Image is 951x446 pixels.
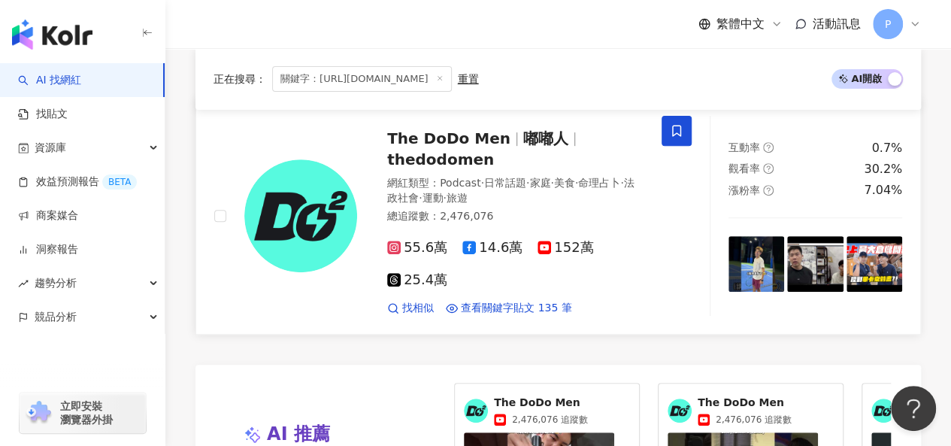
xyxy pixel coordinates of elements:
[464,396,630,427] a: KOL AvatarThe DoDo Men2,476,076 追蹤數
[387,209,644,224] div: 總追蹤數 ： 2,476,076
[484,177,526,189] span: 日常話題
[272,66,452,92] span: 關鍵字：[URL][DOMAIN_NAME]
[763,163,774,174] span: question-circle
[494,396,588,411] span: The DoDo Men
[18,174,137,190] a: 效益預測報告BETA
[578,177,620,189] span: 命理占卜
[244,159,357,272] img: KOL Avatar
[387,177,635,204] span: 法政社會
[20,393,146,433] a: chrome extension立即安裝 瀏覽器外掛
[728,162,760,174] span: 觀看率
[387,129,510,147] span: The DoDo Men
[620,177,623,189] span: ·
[728,184,760,196] span: 漲粉率
[35,300,77,334] span: 競品分析
[787,236,843,292] img: post-image
[698,396,792,411] span: The DoDo Men
[885,16,891,32] span: P
[575,177,578,189] span: ·
[35,131,66,165] span: 資源庫
[512,413,588,426] span: 2,476,076 追蹤數
[12,20,92,50] img: logo
[554,177,575,189] span: 美食
[728,141,760,153] span: 互動率
[440,177,480,189] span: Podcast
[419,192,422,204] span: ·
[35,266,77,300] span: 趨勢分析
[864,182,902,199] div: 7.04%
[18,73,81,88] a: searchAI 找網紅
[24,401,53,425] img: chrome extension
[480,177,483,189] span: ·
[871,140,902,156] div: 0.7%
[443,192,446,204] span: ·
[446,301,572,316] a: 查看關鍵字貼文 135 筆
[716,16,765,32] span: 繁體中文
[716,413,792,426] span: 2,476,076 追蹤數
[447,192,468,204] span: 旅遊
[464,399,488,423] img: KOL Avatar
[864,161,902,177] div: 30.2%
[847,236,902,292] img: post-image
[763,185,774,196] span: question-circle
[462,240,522,256] span: 14.6萬
[529,177,550,189] span: 家庭
[538,240,593,256] span: 152萬
[763,142,774,153] span: question-circle
[195,97,921,334] a: KOL AvatarThe DoDo Men嘟嘟人thedodomen網紅類型：Podcast·日常話題·家庭·美食·命理占卜·法政社會·運動·旅遊總追蹤數：2,476,07655.6萬14.6...
[526,177,529,189] span: ·
[550,177,553,189] span: ·
[461,301,572,316] span: 查看關鍵字貼文 135 筆
[387,272,447,288] span: 25.4萬
[214,73,266,85] span: 正在搜尋 ：
[891,386,936,431] iframe: Help Scout Beacon - Open
[871,399,895,423] img: KOL Avatar
[387,301,434,316] a: 找相似
[422,192,443,204] span: 運動
[18,278,29,289] span: rise
[402,301,434,316] span: 找相似
[728,236,784,292] img: post-image
[60,399,113,426] span: 立即安裝 瀏覽器外掛
[18,208,78,223] a: 商案媒合
[18,242,78,257] a: 洞察報告
[458,73,479,85] div: 重置
[387,240,447,256] span: 55.6萬
[668,399,692,423] img: KOL Avatar
[18,107,68,122] a: 找貼文
[668,396,834,427] a: KOL AvatarThe DoDo Men2,476,076 追蹤數
[387,176,644,205] div: 網紅類型 ：
[813,17,861,31] span: 活動訊息
[387,150,494,168] span: thedodomen
[523,129,568,147] span: 嘟嘟人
